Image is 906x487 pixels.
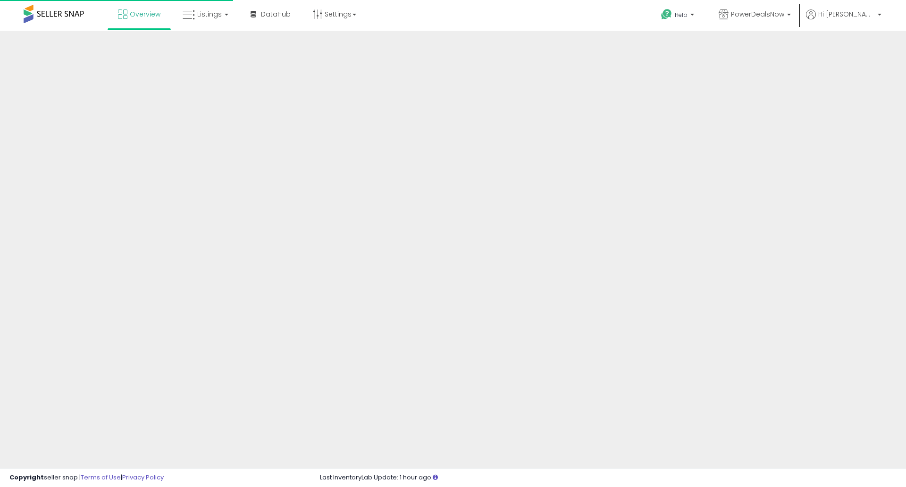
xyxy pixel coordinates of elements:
span: PowerDealsNow [731,9,784,19]
a: Hi [PERSON_NAME] [806,9,881,31]
span: Help [675,11,688,19]
span: Listings [197,9,222,19]
a: Help [654,1,704,31]
i: Get Help [661,9,672,20]
span: Overview [130,9,160,19]
span: DataHub [261,9,291,19]
span: Hi [PERSON_NAME] [818,9,875,19]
